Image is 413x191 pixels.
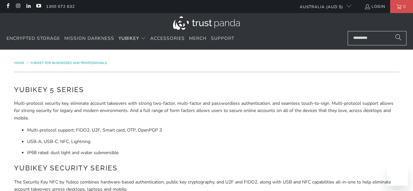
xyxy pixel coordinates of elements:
a: Home [14,61,25,65]
span: Mission Darkness [64,35,114,41]
a: 1300 072 632 [46,3,75,10]
span: YubiKey [119,35,139,41]
span: / [27,61,28,65]
img: Trust Panda Australia [173,16,240,30]
a: Login [364,3,385,10]
li: Multi-protocol support; FIDO2, U2F, Smart card, OTP, OpenPGP 3 [27,127,399,134]
a: Trust Panda Australia on Instagram [15,4,21,9]
a: Trust Panda Australia on LinkedIn [25,4,31,9]
span: Home [14,61,24,65]
span: Accessories [150,35,185,41]
span: Support [211,35,234,41]
a: Trust Panda Australia on YouTube [36,4,41,9]
summary: YubiKey [119,31,146,46]
a: Mission Darkness [64,31,114,46]
input: Search... [348,31,406,45]
button: Search [390,31,406,45]
nav: Translation missing: en.navigation.header.main_nav [7,31,234,46]
a: YubiKey for Businesses and Professionals [30,61,107,65]
a: Support [211,31,234,46]
span: Encrypted Storage [7,35,60,41]
a: Trust Panda Australia on Facebook [5,4,10,9]
a: Accessories [150,31,185,46]
iframe: Button to launch messaging window [387,165,408,186]
h2: YubiKey Security Series [14,163,399,173]
a: Merch [189,31,207,46]
p: Multi-protocol security key, eliminate account takeovers with strong two-factor, multi-factor and... [14,100,399,122]
a: Encrypted Storage [7,31,60,46]
li: IP68 rated: dust tight and water submersible [27,149,399,156]
span: Merch [189,35,207,41]
li: USB-A, USB-C, NFC, Lightning [27,138,399,145]
h2: YubiKey 5 Series [14,85,399,95]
